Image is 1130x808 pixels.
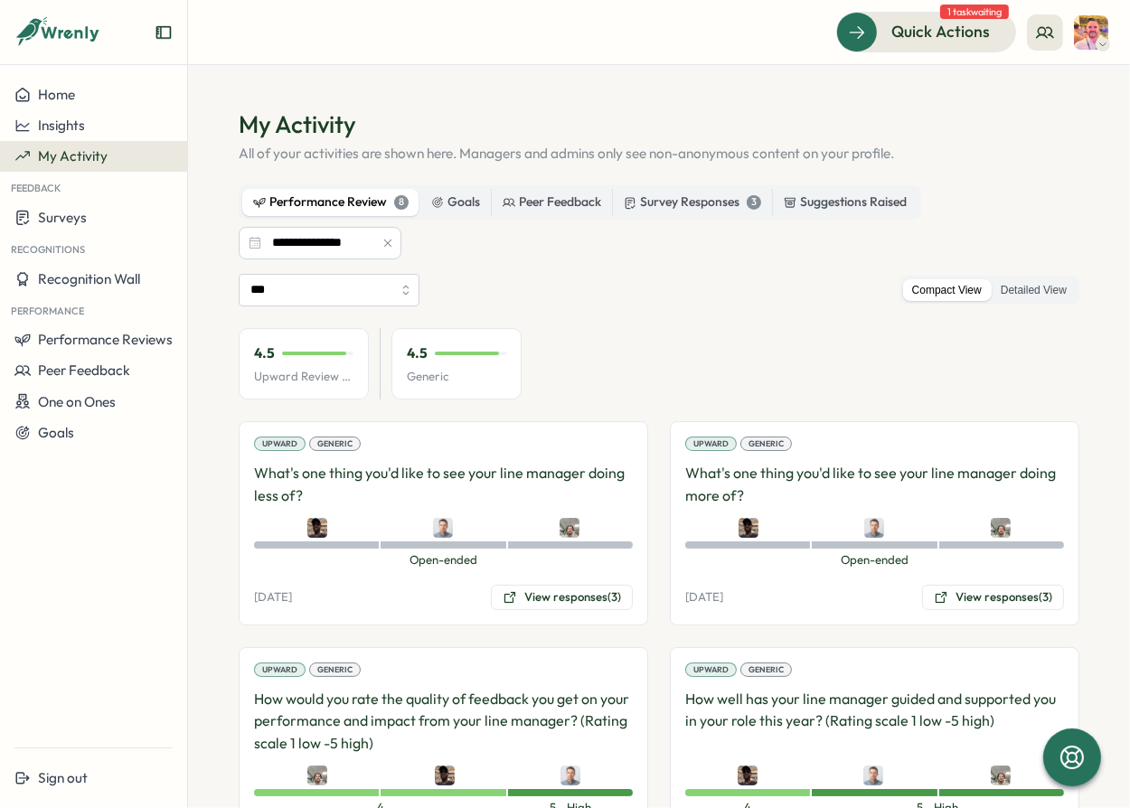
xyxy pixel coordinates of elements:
[407,369,506,385] p: Generic
[38,147,108,164] span: My Activity
[309,437,361,451] div: Generic
[738,766,758,785] img: Jamalah Bryan
[922,585,1064,610] button: View responses(3)
[394,195,409,210] div: 8
[739,518,758,538] img: Jamalah Bryan
[992,279,1076,302] label: Detailed View
[864,518,884,538] img: Damir Becarevic
[254,437,306,451] div: Upward
[431,193,480,212] div: Goals
[836,12,1016,52] button: Quick Actions
[784,193,907,212] div: Suggestions Raised
[503,193,601,212] div: Peer Feedback
[624,193,761,212] div: Survey Responses
[38,424,74,441] span: Goals
[254,662,306,677] div: Upward
[1074,15,1108,50] img: David Kavanagh
[685,552,1064,568] span: Open-ended
[685,688,1064,755] p: How well has your line manager guided and supported you in your role this year? (Rating scale 1 l...
[685,589,723,606] p: [DATE]
[38,393,116,410] span: One on Ones
[435,766,455,785] img: Jamalah Bryan
[863,766,883,785] img: Damir Becarevic
[307,766,327,785] img: Greg Youngman
[155,23,173,42] button: Expand sidebar
[991,766,1011,785] img: Greg Youngman
[38,209,87,226] span: Surveys
[253,193,409,212] div: Performance Review
[239,144,1079,164] p: All of your activities are shown here. Managers and admins only see non-anonymous content on your...
[38,331,173,348] span: Performance Reviews
[991,518,1011,538] img: Greg Youngman
[254,343,275,363] p: 4.5
[254,589,292,606] p: [DATE]
[740,437,792,451] div: Generic
[685,462,1064,507] p: What's one thing you'd like to see your line manager doing more of?
[38,362,130,379] span: Peer Feedback
[891,20,990,43] span: Quick Actions
[254,462,633,507] p: What's one thing you'd like to see your line manager doing less of?
[685,437,737,451] div: Upward
[38,270,140,287] span: Recognition Wall
[309,662,361,677] div: Generic
[560,518,579,538] img: Greg Youngman
[740,662,792,677] div: Generic
[254,552,633,568] span: Open-ended
[560,766,580,785] img: Damir Becarevic
[491,585,633,610] button: View responses(3)
[38,86,75,103] span: Home
[307,518,327,538] img: Jamalah Bryan
[685,662,737,677] div: Upward
[38,769,88,786] span: Sign out
[903,279,991,302] label: Compact View
[940,5,1009,19] span: 1 task waiting
[38,117,85,134] span: Insights
[254,369,353,385] p: Upward Review Avg
[254,688,633,755] p: How would you rate the quality of feedback you get on your performance and impact from your line ...
[407,343,428,363] p: 4.5
[239,108,1079,140] h1: My Activity
[747,195,761,210] div: 3
[433,518,453,538] img: Damir Becarevic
